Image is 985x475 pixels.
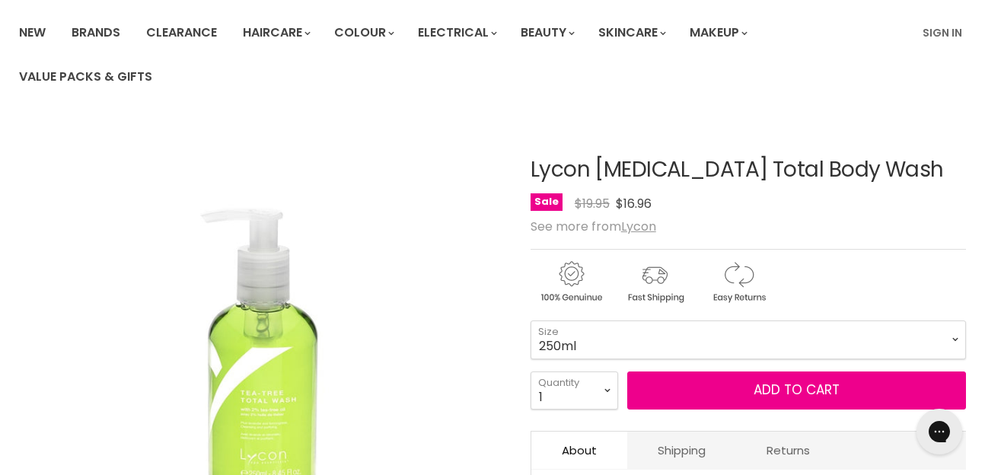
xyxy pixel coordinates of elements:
ul: Main menu [8,11,913,99]
span: Sale [531,193,563,211]
a: Electrical [406,17,506,49]
a: New [8,17,57,49]
a: Returns [736,432,840,469]
span: See more from [531,218,656,235]
select: Quantity [531,371,618,410]
img: returns.gif [698,259,779,305]
a: Value Packs & Gifts [8,61,164,93]
a: About [531,432,627,469]
span: $19.95 [575,195,610,212]
span: Add to cart [754,381,840,399]
a: Haircare [231,17,320,49]
a: Skincare [587,17,675,49]
a: Beauty [509,17,584,49]
img: genuine.gif [531,259,611,305]
a: Sign In [913,17,971,49]
a: Makeup [678,17,757,49]
a: Shipping [627,432,736,469]
img: shipping.gif [614,259,695,305]
a: Brands [60,17,132,49]
a: Colour [323,17,403,49]
h1: Lycon [MEDICAL_DATA] Total Body Wash [531,158,966,182]
span: $16.96 [616,195,652,212]
a: Lycon [621,218,656,235]
button: Add to cart [627,371,966,410]
iframe: Gorgias live chat messenger [909,403,970,460]
a: Clearance [135,17,228,49]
